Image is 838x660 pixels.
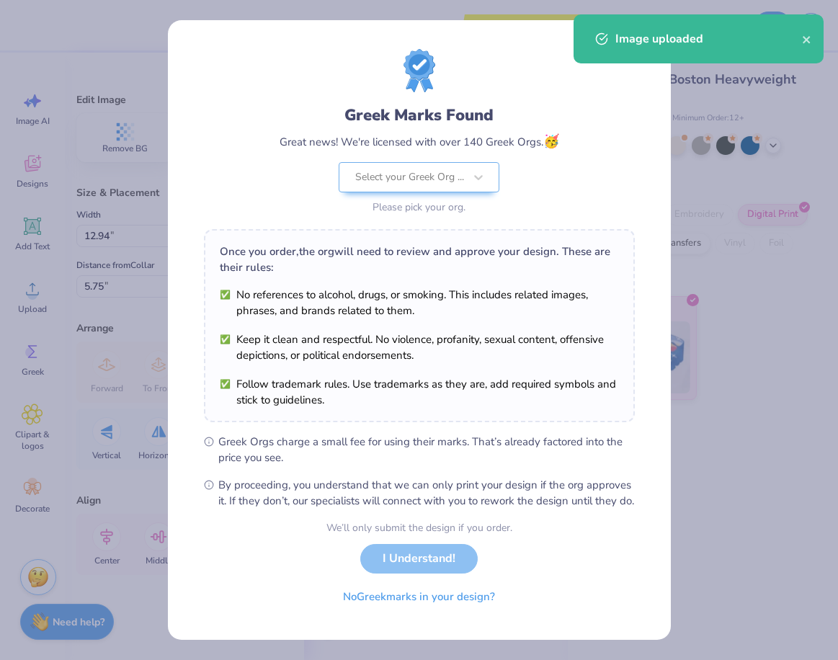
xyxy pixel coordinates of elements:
[218,477,635,509] span: By proceeding, you understand that we can only print your design if the org approves it. If they ...
[404,49,435,92] img: License badge
[339,200,499,215] div: Please pick your org.
[220,287,619,318] li: No references to alcohol, drugs, or smoking. This includes related images, phrases, and brands re...
[615,30,802,48] div: Image uploaded
[331,582,507,612] button: NoGreekmarks in your design?
[344,104,494,127] div: Greek Marks Found
[543,133,559,150] span: 🥳
[326,520,512,535] div: We’ll only submit the design if you order.
[280,132,559,151] div: Great news! We're licensed with over 140 Greek Orgs.
[220,244,619,275] div: Once you order, the org will need to review and approve your design. These are their rules:
[220,331,619,363] li: Keep it clean and respectful. No violence, profanity, sexual content, offensive depictions, or po...
[220,376,619,408] li: Follow trademark rules. Use trademarks as they are, add required symbols and stick to guidelines.
[218,434,635,465] span: Greek Orgs charge a small fee for using their marks. That’s already factored into the price you see.
[802,30,812,48] button: close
